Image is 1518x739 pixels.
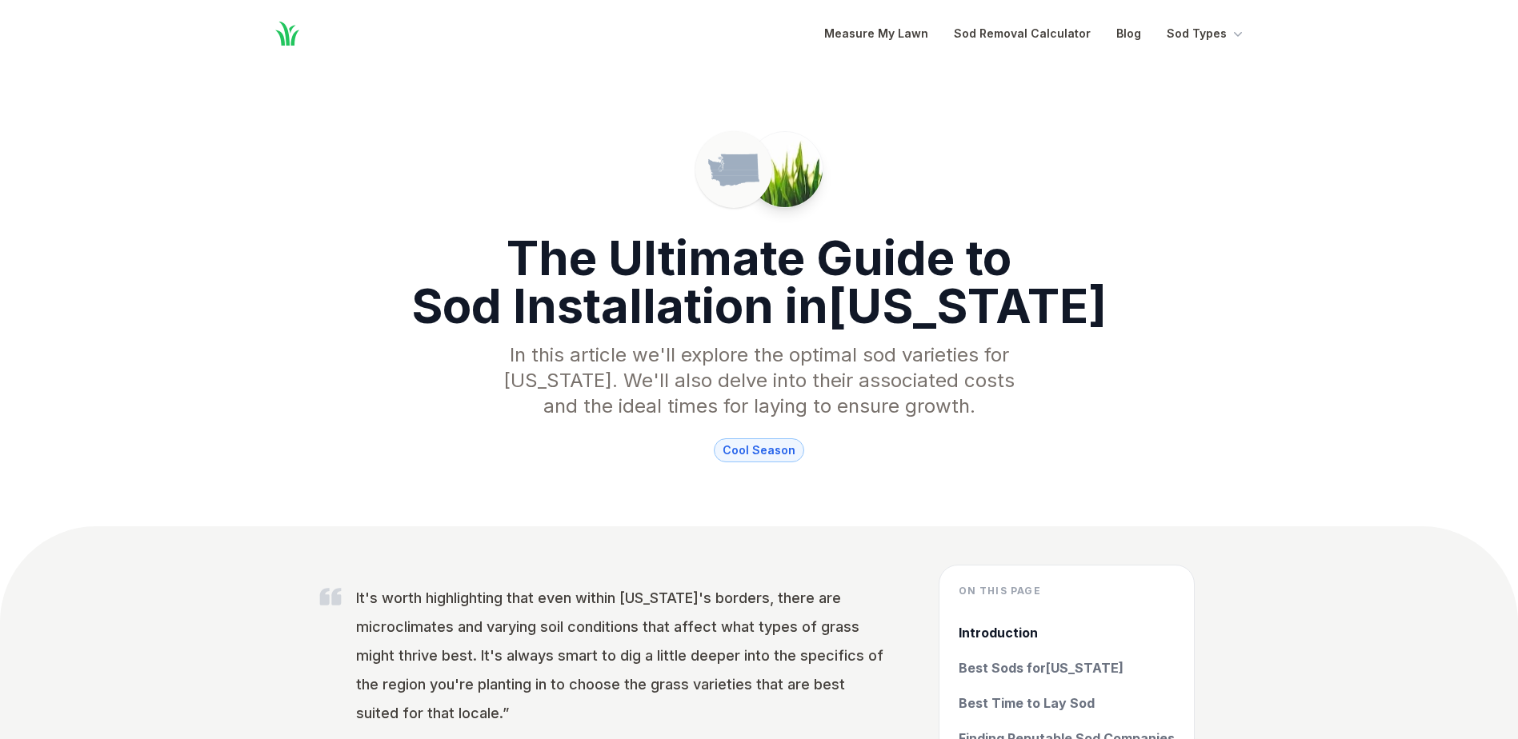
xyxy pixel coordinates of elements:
img: Washington state outline [708,144,759,195]
a: Measure My Lawn [824,24,928,43]
span: cool season [714,438,804,462]
a: Best Time to Lay Sod [959,693,1175,713]
a: Sod Removal Calculator [954,24,1091,43]
a: Introduction [959,623,1175,642]
p: In this article we'll explore the optimal sod varieties for [US_STATE] . We'll also delve into th... [491,342,1028,419]
img: Picture of a patch of sod in Washington [747,132,823,207]
button: Sod Types [1167,24,1246,43]
a: Best Sods for[US_STATE] [959,658,1175,677]
h4: On this page [959,585,1175,597]
a: Blog [1116,24,1141,43]
p: It's worth highlighting that even within [US_STATE]'s borders, there are microclimates and varyin... [356,584,887,728]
